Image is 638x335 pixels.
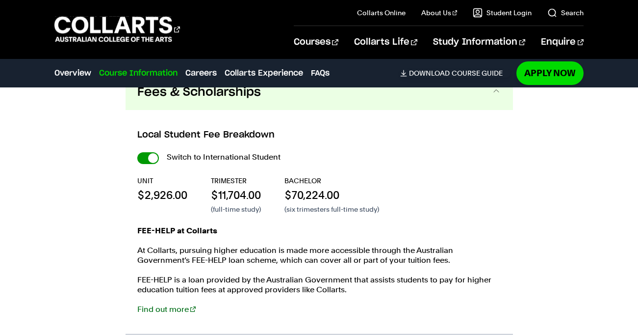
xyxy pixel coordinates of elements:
a: Search [547,8,584,18]
a: Careers [185,67,217,79]
p: (six trimesters full-time study) [284,204,379,214]
a: Study Information [433,26,525,58]
span: Download [409,69,450,78]
a: Apply Now [516,61,584,84]
a: About Us [421,8,458,18]
p: $2,926.00 [137,188,187,202]
h3: Local Student Fee Breakdown [137,129,501,141]
a: Student Login [473,8,532,18]
a: Overview [54,67,91,79]
p: UNIT [137,176,187,186]
p: BACHELOR [284,176,379,186]
p: TRIMESTER [211,176,261,186]
a: Collarts Life [354,26,417,58]
p: $70,224.00 [284,188,379,202]
strong: FEE-HELP at Collarts [137,226,217,235]
label: Switch to International Student [167,150,281,164]
p: (full-time study) [211,204,261,214]
div: Fees & Scholarships [126,110,513,334]
p: $11,704.00 [211,188,261,202]
p: At Collarts, pursuing higher education is made more accessible through the Australian Government’... [137,246,501,265]
a: Courses [294,26,338,58]
a: Collarts Experience [225,67,303,79]
div: Go to homepage [54,15,180,43]
p: FEE-HELP is a loan provided by the Australian Government that assists students to pay for higher ... [137,275,501,295]
a: Collarts Online [357,8,406,18]
a: DownloadCourse Guide [400,69,510,78]
a: Course Information [99,67,178,79]
a: Enquire [541,26,584,58]
button: Fees & Scholarships [126,75,513,110]
a: FAQs [311,67,330,79]
span: Fees & Scholarships [137,84,261,100]
a: Find out more [137,305,196,314]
